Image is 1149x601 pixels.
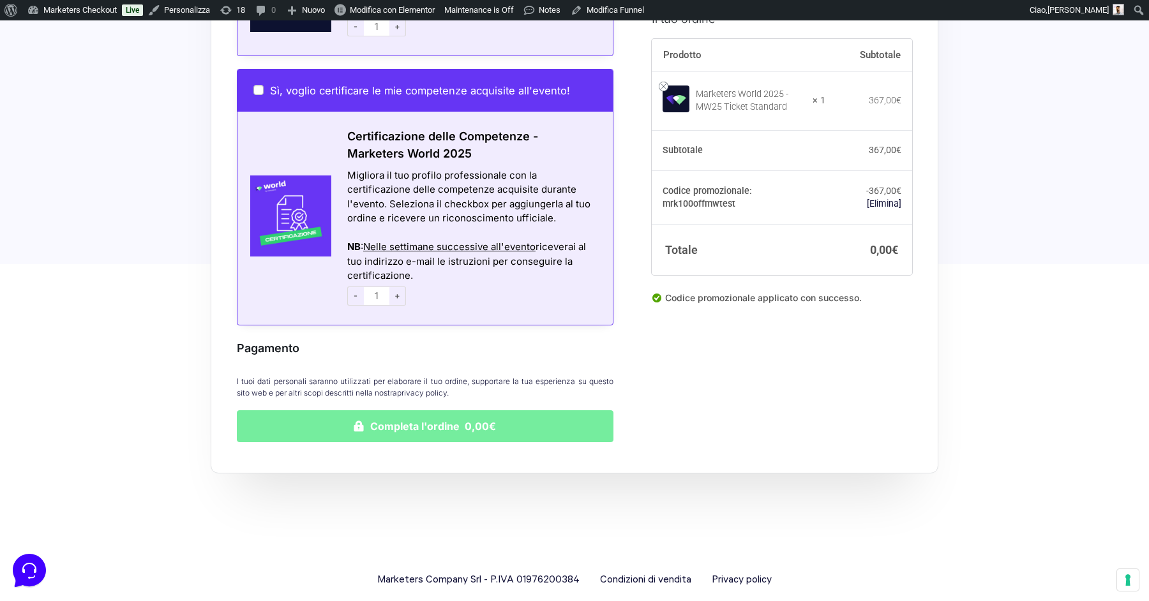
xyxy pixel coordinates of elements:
[652,291,912,315] div: Codice promozionale applicato con successo.
[347,226,597,241] div: Azioni del messaggio
[870,242,898,256] bdi: 0,00
[389,286,406,306] span: +
[10,410,89,439] button: Home
[237,376,613,399] p: I tuoi dati personali saranno utilizzati per elaborare il tuo ordine, supportare la tua esperienz...
[663,85,689,112] img: Marketers World 2025 - MW25 Ticket Standard
[38,427,60,439] p: Home
[41,71,66,97] img: dark
[110,427,145,439] p: Messaggi
[869,144,901,154] bdi: 367,00
[347,241,361,253] strong: NB
[197,427,215,439] p: Aiuto
[600,572,691,589] a: Condizioni di vendita
[364,286,389,306] input: 1
[237,410,613,442] button: Completa l'ordine 0,00€
[122,4,143,16] a: Live
[825,38,912,71] th: Subtotale
[652,38,825,71] th: Prodotto
[61,71,87,97] img: dark
[652,170,825,224] th: Codice promozionale: mrk100offmwtest
[825,170,912,224] td: -
[20,107,235,133] button: Inizia una conversazione
[20,51,109,61] span: Le tue conversazioni
[377,572,580,589] span: Marketers Company Srl - P.IVA 01976200384
[167,410,245,439] button: Aiuto
[892,242,898,256] span: €
[869,95,901,105] bdi: 367,00
[347,240,597,283] div: : riceverai al tuo indirizzo e-mail le istruzioni per conseguire la certificazione.
[896,185,901,195] span: €
[652,130,825,171] th: Subtotale
[29,186,209,198] input: Cerca un articolo...
[347,17,364,36] span: -
[813,94,825,107] strong: × 1
[712,572,772,589] a: Privacy policy
[10,551,49,590] iframe: Customerly Messenger Launcher
[83,115,188,125] span: Inizia una conversazione
[89,410,167,439] button: Messaggi
[237,175,331,256] img: Certificazione-MW24-300x300-1.jpg
[896,144,901,154] span: €
[364,17,389,36] input: 1
[397,388,447,397] a: privacy policy
[270,84,570,97] span: Sì, voglio certificare le mie competenze acquisite all'evento!
[1117,569,1139,591] button: Le tue preferenze relative al consenso per le tecnologie di tracciamento
[347,130,538,160] span: Certificazione delle Competenze - Marketers World 2025
[363,241,536,253] span: Nelle settimane successive all'evento
[867,198,901,208] a: Rimuovi il codice promozionale mrk100offmwtest
[20,158,100,168] span: Trova una risposta
[389,17,406,36] span: +
[347,168,597,226] div: Migliora il tuo profilo professionale con la certificazione delle competenze acquisite durante l'...
[696,88,804,114] div: Marketers World 2025 - MW25 Ticket Standard
[350,5,435,15] span: Modifica con Elementor
[1048,5,1109,15] span: [PERSON_NAME]
[237,339,613,357] h3: Pagamento
[20,71,46,97] img: dark
[253,85,264,95] input: Sì, voglio certificare le mie competenze acquisite all'evento!
[869,185,901,195] span: 367,00
[896,95,901,105] span: €
[10,10,214,31] h2: Ciao da Marketers 👋
[347,286,364,306] span: -
[652,224,825,275] th: Totale
[136,158,235,168] a: Apri Centro Assistenza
